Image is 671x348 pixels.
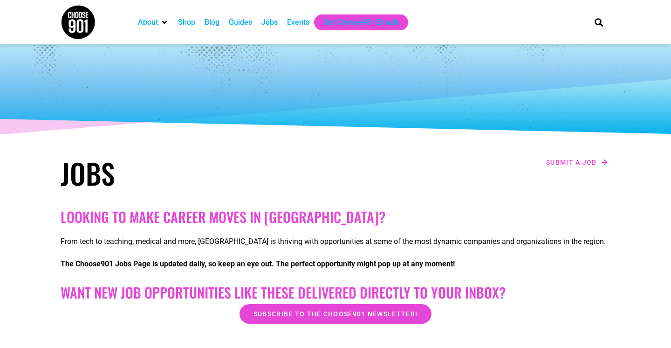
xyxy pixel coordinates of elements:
a: Jobs [261,17,278,28]
a: Events [287,17,309,28]
a: Submit a job [543,156,610,168]
a: Get Choose901 Emails [323,17,399,28]
div: About [133,14,173,30]
a: About [138,17,158,28]
p: From tech to teaching, medical and more, [GEOGRAPHIC_DATA] is thriving with opportunities at some... [61,236,610,247]
span: Subscribe to the Choose901 newsletter! [253,311,418,317]
div: Search [591,14,607,30]
strong: The Choose901 Jobs Page is updated daily, so keep an eye out. The perfect opportunity might pop u... [61,259,455,268]
h2: Want New Job Opportunities like these Delivered Directly to your Inbox? [61,284,610,301]
a: Subscribe to the Choose901 newsletter! [240,304,431,324]
a: Blog [205,17,219,28]
a: Guides [229,17,252,28]
h2: Looking to make career moves in [GEOGRAPHIC_DATA]? [61,209,610,225]
h1: Jobs [61,156,331,190]
nav: Main nav [133,14,579,30]
a: Shop [178,17,195,28]
span: Submit a job [546,159,597,166]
